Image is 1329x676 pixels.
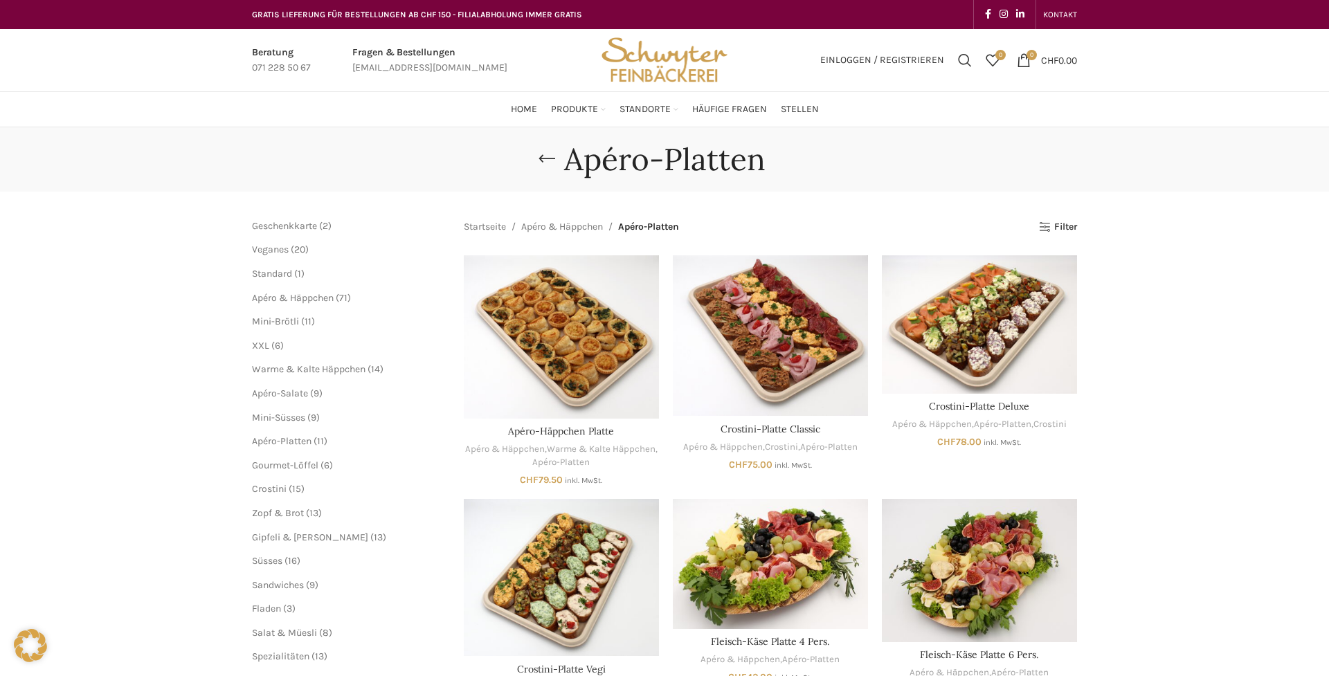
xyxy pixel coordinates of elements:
a: Crostini-Platte Classic [721,423,820,435]
a: Zopf & Brot [252,507,304,519]
a: Home [511,95,537,123]
a: Warme & Kalte Häppchen [547,443,656,456]
a: Mini-Süsses [252,412,305,423]
a: Geschenkkarte [252,220,317,232]
a: Gourmet-Löffel [252,459,318,471]
a: Instagram social link [995,5,1012,24]
div: , [673,653,868,666]
bdi: 75.00 [729,459,772,471]
small: inkl. MwSt. [565,476,602,485]
a: Apéro & Häppchen [252,292,334,304]
a: Standorte [620,95,678,123]
span: KONTAKT [1043,10,1077,19]
span: Häufige Fragen [692,103,767,116]
a: Linkedin social link [1012,5,1029,24]
a: Apéro-Häppchen Platte [508,425,614,437]
a: Produkte [551,95,606,123]
span: CHF [729,459,748,471]
a: Gipfeli & [PERSON_NAME] [252,531,368,543]
span: 6 [275,340,280,351]
a: Crostini [765,441,798,454]
a: Veganes [252,244,289,255]
a: Filter [1039,221,1077,233]
a: Fleisch-Käse Platte 6 Pers. [882,499,1077,642]
span: 0 [995,50,1006,60]
bdi: 0.00 [1041,54,1077,66]
a: Einloggen / Registrieren [813,46,951,74]
a: Fladen [252,603,281,614]
bdi: 79.50 [520,474,563,486]
span: 14 [371,363,380,375]
span: 9 [314,387,319,399]
span: 71 [339,292,347,304]
span: 9 [309,579,315,591]
a: Stellen [781,95,819,123]
a: Apéro & Häppchen [521,219,603,235]
a: Mini-Brötli [252,316,299,327]
a: Standard [252,268,292,280]
a: Crostini-Platte Deluxe [882,255,1077,393]
a: Site logo [597,53,732,65]
a: Apéro-Platten [532,456,590,469]
a: Apéro-Platten [800,441,858,454]
span: CHF [520,474,539,486]
a: Apéro-Salate [252,387,308,399]
a: Apéro-Häppchen Platte [464,255,659,419]
span: XXL [252,340,269,351]
h1: Apéro-Platten [564,141,766,178]
span: GRATIS LIEFERUNG FÜR BESTELLUNGEN AB CHF 150 - FILIALABHOLUNG IMMER GRATIS [252,10,582,19]
span: Produkte [551,103,598,116]
a: Crostini-Platte Vegi [517,663,606,675]
a: Go back [530,145,564,173]
span: 1 [298,268,301,280]
a: Fleisch-Käse Platte 6 Pers. [920,648,1038,661]
a: Apéro-Platten [974,418,1031,431]
span: 9 [311,412,316,423]
a: Suchen [951,46,979,74]
span: 20 [294,244,305,255]
a: Startseite [464,219,506,235]
small: inkl. MwSt. [775,461,812,470]
div: Main navigation [245,95,1084,123]
a: KONTAKT [1043,1,1077,28]
span: 13 [309,507,318,519]
a: Crostini [252,483,287,495]
span: 13 [374,531,383,543]
a: Häufige Fragen [692,95,767,123]
img: Bäckerei Schwyter [597,29,732,91]
a: Sandwiches [252,579,304,591]
span: CHF [1041,54,1058,66]
span: Apéro-Platten [618,219,679,235]
span: Stellen [781,103,819,116]
div: Secondary navigation [1036,1,1084,28]
div: , , [882,418,1077,431]
span: Apéro-Platten [252,435,311,447]
a: Fleisch-Käse Platte 4 Pers. [711,635,829,648]
a: Apéro & Häppchen [683,441,763,454]
a: Crostini [1033,418,1067,431]
a: Crostini-Platte Vegi [464,499,659,657]
a: Warme & Kalte Häppchen [252,363,365,375]
a: Infobox link [352,45,507,76]
a: Apéro-Platten [782,653,840,666]
span: 11 [317,435,324,447]
a: Spezialitäten [252,650,309,662]
a: Süsses [252,555,282,567]
a: Crostini-Platte Classic [673,255,868,416]
a: Salat & Müesli [252,627,317,639]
